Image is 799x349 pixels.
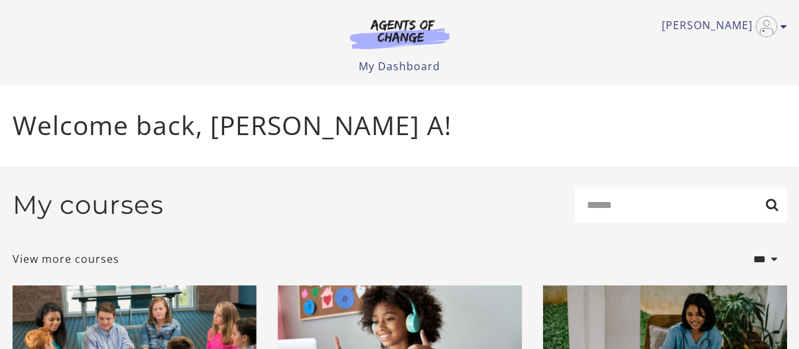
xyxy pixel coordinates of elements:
a: View more courses [13,251,119,267]
a: My Dashboard [359,59,440,74]
img: Agents of Change Logo [336,19,463,49]
a: Toggle menu [662,16,780,37]
h2: My courses [13,189,164,221]
p: Welcome back, [PERSON_NAME] A! [13,106,787,145]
